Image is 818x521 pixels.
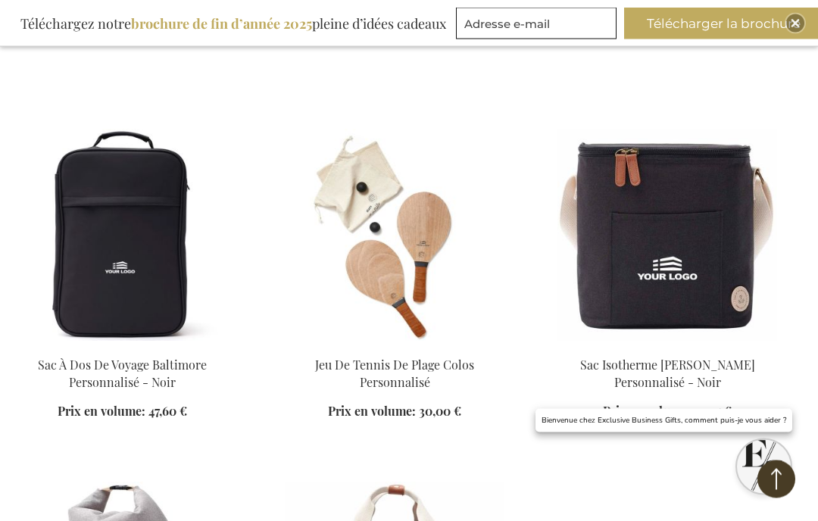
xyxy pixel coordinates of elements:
[328,404,461,421] a: Prix en volume: 30,00 €
[285,129,504,342] img: Colos Beach Tennis Game
[285,338,504,353] a: Colos Beach Tennis Game
[557,129,777,342] img: Personalised Sortino Cooler Bag - Black
[14,8,453,39] div: Téléchargez notre pleine d’idées cadeaux
[791,19,800,28] img: Close
[12,338,232,353] a: Personalised Baltimore Travel Backpack - Black
[456,8,621,44] form: marketing offers and promotions
[58,404,145,420] span: Prix en volume:
[315,357,474,391] a: Jeu De Tennis De Plage Colos Personnalisé
[456,8,617,39] input: Adresse e-mail
[419,404,461,420] span: 30,00 €
[148,404,187,420] span: 47,60 €
[603,404,691,420] span: Prix en volume:
[12,129,232,342] img: Personalised Baltimore Travel Backpack - Black
[603,404,732,421] a: Prix en volume: 23,95 €
[786,14,804,33] div: Close
[131,14,312,33] b: brochure de fin d’année 2025
[694,404,732,420] span: 23,95 €
[328,404,416,420] span: Prix en volume:
[38,357,207,391] a: Sac À Dos De Voyage Baltimore Personnalisé - Noir
[58,404,187,421] a: Prix en volume: 47,60 €
[557,338,777,353] a: Personalised Sortino Cooler Bag - Black
[580,357,755,391] a: Sac Isotherme [PERSON_NAME] Personnalisé - Noir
